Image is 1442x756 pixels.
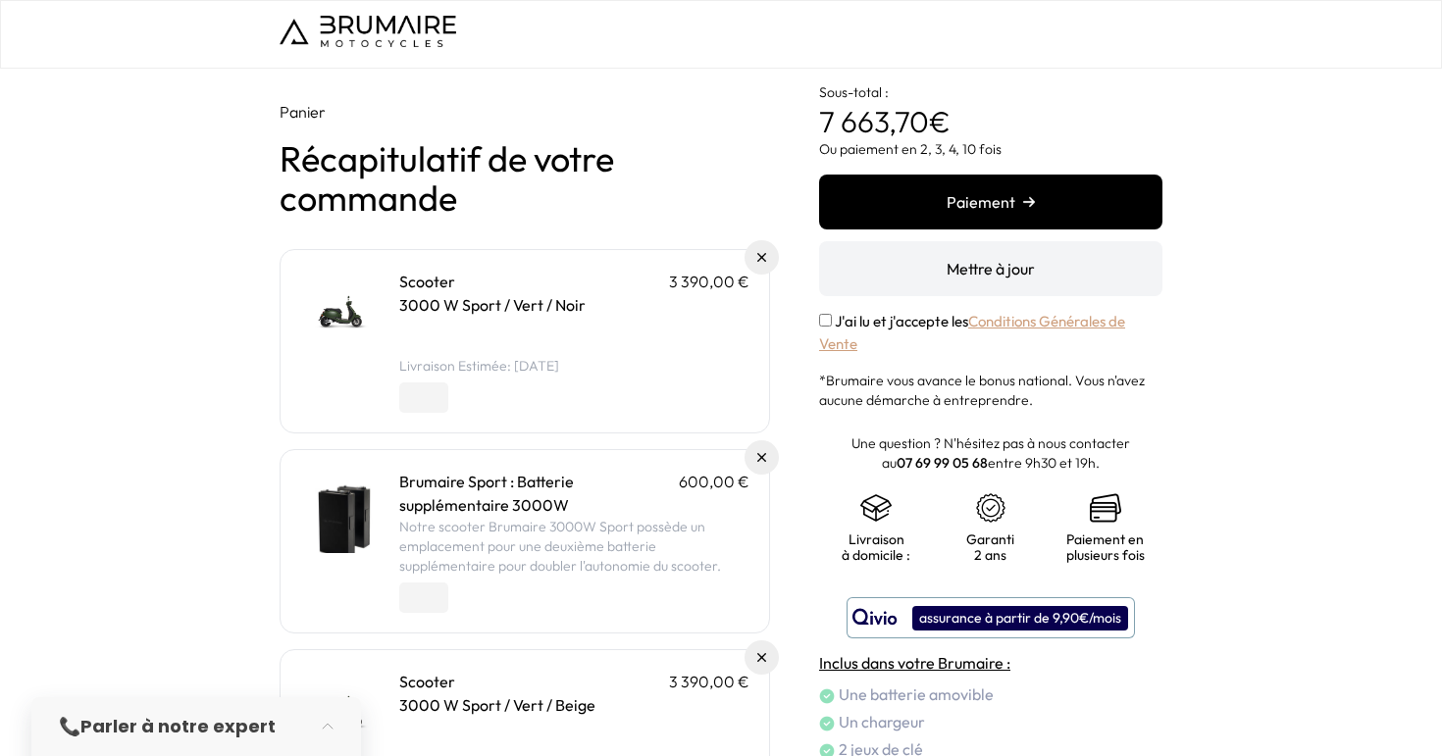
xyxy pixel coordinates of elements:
[912,606,1128,630] div: assurance à partir de 9,90€/mois
[669,270,749,293] p: 3 390,00 €
[819,83,889,101] span: Sous-total :
[757,653,766,662] img: Supprimer du panier
[399,293,749,317] p: 3000 W Sport / Vert / Noir
[847,597,1135,638] button: assurance à partir de 9,90€/mois
[819,682,1162,706] li: Une batterie amovible
[399,693,749,717] p: 3000 W Sport / Vert / Beige
[280,139,770,218] h1: Récapitulatif de votre commande
[757,253,766,262] img: Supprimer du panier
[819,103,929,140] span: 7 663,70
[819,688,835,704] img: check.png
[819,651,1162,675] h4: Inclus dans votre Brumaire :
[300,670,384,753] img: Scooter - 3000 W Sport / Vert / Beige
[819,139,1162,159] p: Ou paiement en 2, 3, 4, 10 fois
[819,371,1162,410] p: *Brumaire vous avance le bonus national. Vous n'avez aucune démarche à entreprendre.
[819,312,1125,353] a: Conditions Générales de Vente
[819,69,1162,139] p: €
[1066,531,1145,563] p: Paiement en plusieurs fois
[860,492,892,524] img: shipping.png
[819,312,1125,353] label: J'ai lu et j'accepte les
[819,716,835,731] img: check.png
[819,175,1162,229] button: Paiement
[399,272,455,291] a: Scooter
[819,433,1162,473] p: Une question ? N'hésitez pas à nous contacter au entre 9h30 et 19h.
[1023,196,1035,208] img: right-arrow.png
[280,100,770,124] p: Panier
[819,241,1162,296] button: Mettre à jour
[679,470,749,517] p: 600,00 €
[757,453,766,462] img: Supprimer du panier
[975,492,1006,524] img: certificat-de-garantie.png
[280,16,456,47] img: Logo de Brumaire
[1090,492,1121,524] img: credit-cards.png
[399,672,455,691] a: Scooter
[669,670,749,693] p: 3 390,00 €
[953,531,1029,563] p: Garanti 2 ans
[852,606,898,630] img: logo qivio
[897,454,988,472] a: 07 69 99 05 68
[399,517,749,576] p: Notre scooter Brumaire 3000W Sport possède un emplacement pour une deuxième batterie supplémentai...
[300,470,384,553] img: Brumaire Sport : Batterie supplémentaire 3000W
[399,472,574,515] a: Brumaire Sport : Batterie supplémentaire 3000W
[300,270,384,353] img: Scooter - 3000 W Sport / Vert / Noir
[399,356,749,376] li: Livraison Estimée: [DATE]
[819,710,1162,733] li: Un chargeur
[839,531,914,563] p: Livraison à domicile :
